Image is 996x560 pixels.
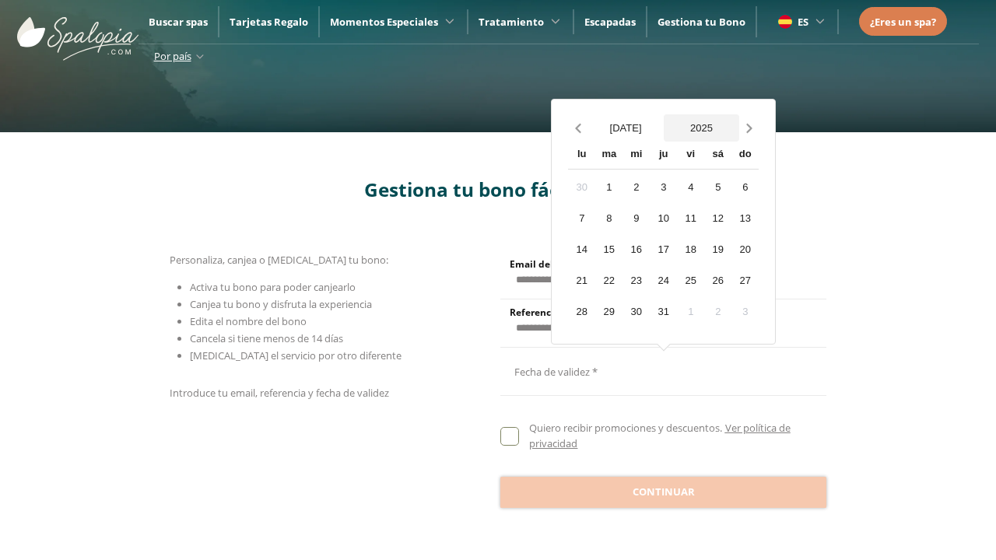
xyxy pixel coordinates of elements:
a: ¿Eres un spa? [870,13,936,30]
a: Gestiona tu Bono [658,15,745,29]
span: Por país [154,49,191,63]
a: Ver política de privacidad [529,421,790,450]
span: Continuar [633,485,695,500]
span: Introduce tu email, referencia y fecha de validez [170,386,389,400]
a: Tarjetas Regalo [230,15,308,29]
button: Continuar [500,477,826,508]
span: Activa tu bono para poder canjearlo [190,280,356,294]
span: Canjea tu bono y disfruta la experiencia [190,297,372,311]
a: Buscar spas [149,15,208,29]
img: ImgLogoSpalopia.BvClDcEz.svg [17,2,139,61]
span: Cancela si tiene menos de 14 días [190,331,343,345]
span: Gestiona tu bono fácilmente [364,177,632,202]
a: Escapadas [584,15,636,29]
span: [MEDICAL_DATA] el servicio por otro diferente [190,348,402,362]
span: Personaliza, canjea o [MEDICAL_DATA] tu bono: [170,253,388,267]
span: Edita el nombre del bono [190,314,307,328]
span: ¿Eres un spa? [870,15,936,29]
span: Quiero recibir promociones y descuentos. [529,421,722,435]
